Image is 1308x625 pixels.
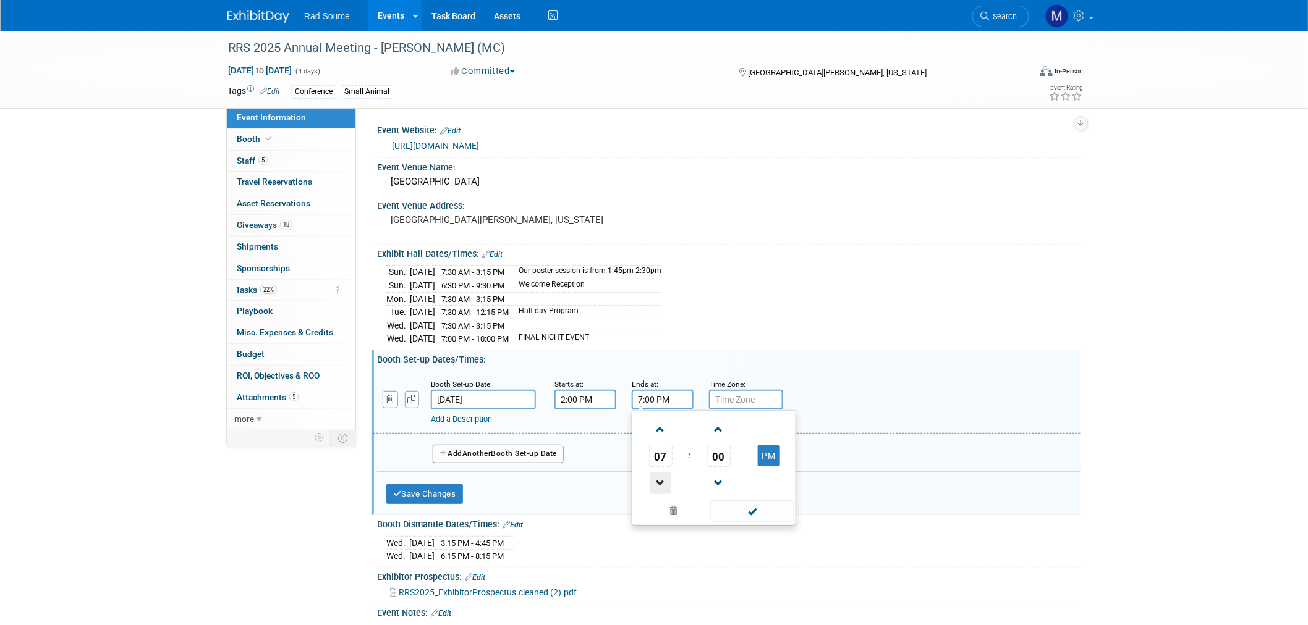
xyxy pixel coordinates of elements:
div: Exhibitor Prospectus: [377,568,1081,584]
a: Edit [431,609,451,618]
a: Staff5 [227,151,355,172]
span: [GEOGRAPHIC_DATA][PERSON_NAME], [US_STATE] [748,68,927,77]
td: Mon. [386,292,410,306]
span: Tasks [236,285,277,295]
span: Attachments [237,392,299,402]
span: Travel Reservations [237,177,312,187]
a: Tasks22% [227,280,355,301]
button: PM [758,445,780,466]
div: [GEOGRAPHIC_DATA] [386,172,1071,191]
td: Half-day Program [511,306,661,319]
input: Date [431,390,536,409]
span: ROI, Objectives & ROO [237,371,320,380]
span: 7:00 PM - 10:00 PM [441,334,509,343]
a: Event Information [227,107,355,128]
div: Exhibit Hall Dates/Times: [377,245,1081,261]
a: Playbook [227,301,355,322]
td: Sun. [386,266,410,279]
td: Our poster session is from 1:45pm-2:30pm [511,266,661,279]
span: Staff [237,156,268,166]
td: FINAL NIGHT EVENT [511,332,661,345]
td: [DATE] [410,319,435,332]
td: Welcome Reception [511,279,661,293]
td: [DATE] [410,306,435,319]
small: Ends at: [632,380,658,388]
td: Tags [227,85,280,99]
a: Add a Description [431,414,492,424]
button: Save Changes [386,484,463,504]
span: 7:30 AM - 3:15 PM [441,267,504,277]
img: Melissa Conboy [1045,4,1069,28]
a: Edit [482,250,503,259]
small: Starts at: [554,380,584,388]
a: Done [710,503,795,521]
span: Budget [237,349,265,359]
span: Sponsorships [237,263,290,273]
td: Wed. [386,536,409,550]
div: Event Format [956,64,1084,83]
div: Event Venue Address: [377,196,1081,212]
button: AddAnotherBooth Set-up Date [433,445,564,463]
input: Time Zone [709,390,783,409]
div: In-Person [1055,67,1084,76]
a: Misc. Expenses & Credits [227,322,355,343]
td: Toggle Event Tabs [331,430,356,446]
td: [DATE] [409,550,435,563]
a: Edit [440,127,461,135]
td: Wed. [386,319,410,332]
span: to [254,65,266,75]
span: Event Information [237,112,306,122]
a: Edit [465,573,485,582]
a: Decrement Minute [707,467,731,498]
a: Asset Reservations [227,193,355,214]
td: [DATE] [409,536,435,550]
span: Asset Reservations [237,198,310,208]
div: Event Notes: [377,603,1081,619]
span: 7:30 AM - 12:15 PM [441,308,509,317]
span: Another [462,449,491,458]
input: Start Time [554,390,616,409]
span: Shipments [237,241,278,251]
a: Edit [260,87,280,96]
span: 6:30 PM - 9:30 PM [441,281,504,290]
span: 6:15 PM - 8:15 PM [441,552,504,561]
small: Booth Set-up Date: [431,380,492,388]
span: RRS2025_ExhibitorProspectus.cleaned (2).pdf [399,587,577,597]
td: [DATE] [410,332,435,345]
span: [DATE] [DATE] [227,65,292,76]
td: Wed. [386,550,409,563]
a: Increment Minute [707,413,731,445]
div: Event Rating [1050,85,1083,91]
a: Sponsorships [227,258,355,279]
span: 18 [280,220,292,229]
a: [URL][DOMAIN_NAME] [392,141,479,151]
span: Pick Hour [649,445,673,467]
a: Travel Reservations [227,172,355,193]
span: 7:30 AM - 3:15 PM [441,295,504,304]
pre: [GEOGRAPHIC_DATA][PERSON_NAME], [US_STATE] [391,214,656,225]
span: Pick Minute [707,445,731,467]
span: Misc. Expenses & Credits [237,327,333,337]
span: Rad Source [304,11,350,21]
div: Booth Dismantle Dates/Times: [377,515,1081,531]
div: Conference [291,85,336,98]
a: Increment Hour [649,413,673,445]
td: [DATE] [410,292,435,306]
a: Search [972,6,1029,27]
i: Booth reservation complete [266,135,272,142]
div: Booth Set-up Dates/Times: [377,350,1081,366]
td: [DATE] [410,266,435,279]
span: Search [989,12,1017,21]
td: [DATE] [410,279,435,293]
td: Personalize Event Tab Strip [309,430,331,446]
span: 5 [289,392,299,401]
a: RRS2025_ExhibitorProspectus.cleaned (2).pdf [390,587,577,597]
div: Small Animal [341,85,393,98]
small: Time Zone: [709,380,745,388]
td: Wed. [386,332,410,345]
a: Edit [503,521,523,529]
a: Budget [227,344,355,365]
div: RRS 2025 Annual Meeting - [PERSON_NAME] (MC) [224,37,1011,59]
span: Giveaways [237,220,292,230]
a: Decrement Hour [649,467,673,498]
